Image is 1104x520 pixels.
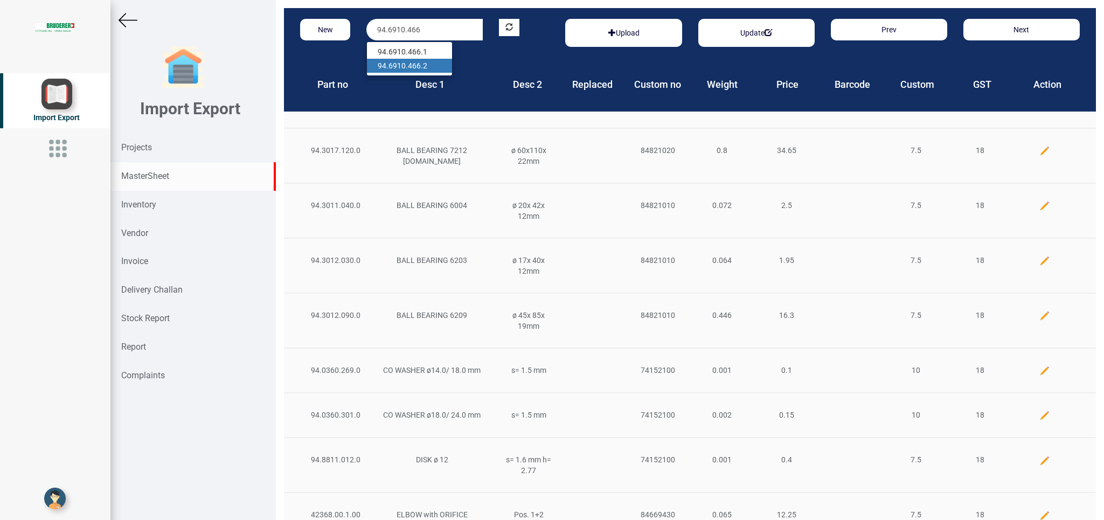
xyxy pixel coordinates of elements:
div: 1.95 [754,255,819,266]
button: Update [734,24,779,41]
div: 18 [948,310,1012,321]
div: BALL BEARING 7212 [DOMAIN_NAME] [367,145,496,167]
img: edit.png [1039,145,1050,156]
div: 0.446 [690,310,755,321]
strong: 94.6910.466 [378,61,421,70]
a: 94.6910.466.2 [367,59,452,73]
div: 94.3017.120.0 [303,145,367,156]
div: 34.65 [754,145,819,156]
b: Import Export [140,99,240,118]
div: 18 [948,145,1012,156]
strong: Delivery Challan [121,285,183,295]
div: ELBOW with ORIFICE [367,509,496,520]
h4: Part no [308,79,357,90]
h4: Desc 2 [503,79,552,90]
div: 10 [884,410,948,420]
a: 94.6910.466.1 [367,45,452,59]
div: 18 [948,454,1012,465]
h4: Desc 1 [373,79,487,90]
div: 84821010 [626,200,690,211]
div: DISK ø 12 [367,454,496,465]
input: Serach by product part no [366,19,483,40]
div: 0.1 [754,365,819,376]
img: edit.png [1039,310,1050,321]
div: 18 [948,365,1012,376]
img: garage-closed.png [162,46,205,89]
div: 94.0360.301.0 [303,410,367,420]
div: 18 [948,509,1012,520]
img: edit.png [1039,410,1050,421]
div: Basic example [565,19,682,47]
h4: Custom [893,79,942,90]
h4: GST [958,79,1007,90]
img: edit.png [1039,255,1050,266]
strong: Report [121,342,146,352]
div: 74152100 [626,365,690,376]
div: 42368.00.1.00 [303,509,367,520]
strong: MasterSheet [121,171,169,181]
span: Import Export [33,113,80,122]
div: ø 45x 85x 19mm [496,310,561,331]
div: Pos. 1+2 [496,509,561,520]
div: 2.5 [754,200,819,211]
button: Next [963,19,1080,40]
div: 0.15 [754,410,819,420]
strong: Projects [121,142,152,152]
h4: Replaced [568,79,617,90]
div: CO WASHER ø18.0/ 24.0 mm [367,410,496,420]
div: 84821010 [626,310,690,321]
div: 84669430 [626,509,690,520]
div: 74152100 [626,410,690,420]
h4: Price [763,79,812,90]
div: 94.8811.012.0 [303,454,367,465]
strong: Stock Report [121,313,170,323]
div: 18 [948,255,1012,266]
div: 12.25 [754,509,819,520]
div: 0.001 [690,365,755,376]
div: 18 [948,200,1012,211]
h4: Action [1023,79,1072,90]
strong: 94.6910.466 [378,47,421,56]
div: 7.5 [884,200,948,211]
div: 7.5 [884,310,948,321]
div: 7.5 [884,255,948,266]
div: 0.065 [690,509,755,520]
div: 74152100 [626,454,690,465]
div: 84821020 [626,145,690,156]
div: ø 17x 40x 12mm [496,255,561,276]
div: s= 1.5 mm [496,365,561,376]
div: BALL BEARING 6004 [367,200,496,211]
div: BALL BEARING 6209 [367,310,496,321]
h4: Weight [698,79,747,90]
div: Basic example [698,19,815,47]
div: 0.064 [690,255,755,266]
div: 84821010 [626,255,690,266]
div: ø 60x110x 22mm [496,145,561,167]
div: 0.072 [690,200,755,211]
div: 0.4 [754,454,819,465]
div: 94.3011.040.0 [303,200,367,211]
strong: Inventory [121,199,156,210]
div: 18 [948,410,1012,420]
img: edit.png [1039,365,1050,376]
button: Prev [831,19,947,40]
div: 7.5 [884,509,948,520]
div: 16.3 [754,310,819,321]
div: 94.3012.090.0 [303,310,367,321]
div: s= 1.6 mm h= 2.77 [496,454,561,476]
strong: Invoice [121,256,148,266]
img: edit.png [1039,200,1050,211]
button: Upload [602,24,646,41]
div: 10 [884,365,948,376]
div: s= 1.5 mm [496,410,561,420]
h4: Custom no [633,79,682,90]
strong: Vendor [121,228,148,238]
div: 7.5 [884,454,948,465]
div: ø 20x 42x 12mm [496,200,561,221]
h4: Barcode [828,79,877,90]
div: 94.0360.269.0 [303,365,367,376]
div: 0.8 [690,145,755,156]
button: New [300,19,350,40]
div: 7.5 [884,145,948,156]
div: 0.002 [690,410,755,420]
